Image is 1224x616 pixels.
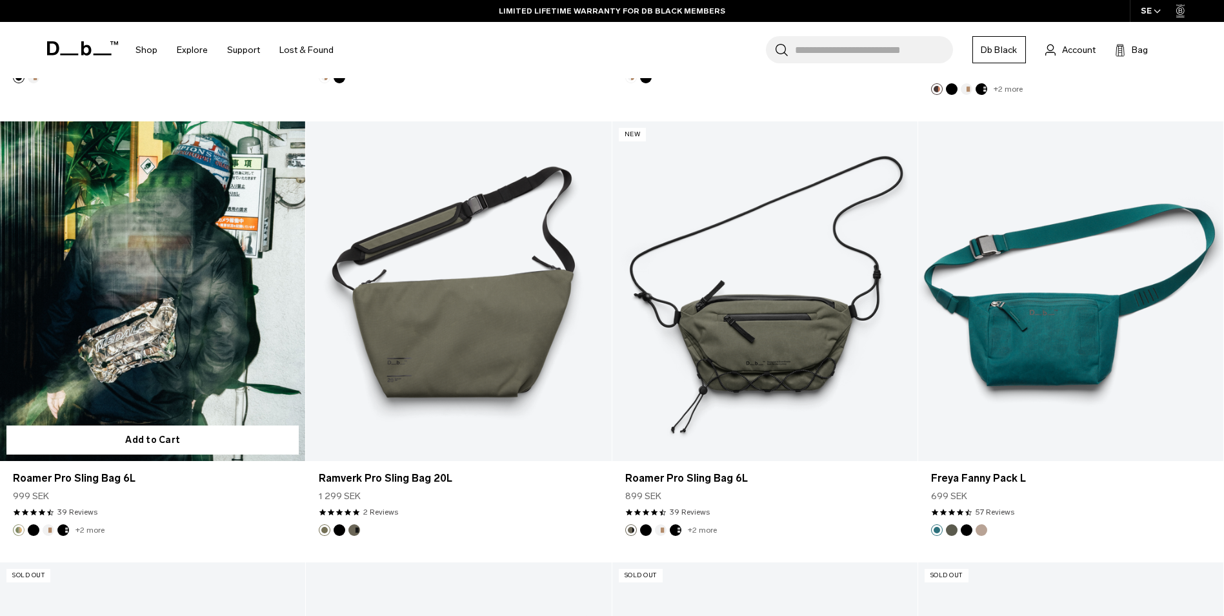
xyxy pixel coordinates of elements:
[946,83,958,95] button: Black Out
[619,569,663,582] p: Sold Out
[334,524,345,536] button: Black Out
[319,524,330,536] button: Mash Green
[499,5,725,17] a: LIMITED LIFETIME WARRANTY FOR DB BLACK MEMBERS
[1045,42,1096,57] a: Account
[177,27,208,73] a: Explore
[126,22,343,78] nav: Main Navigation
[135,27,157,73] a: Shop
[43,524,54,536] button: Oatmilk
[931,471,1210,486] a: Freya Fanny Pack L
[13,524,25,536] button: Db x Beyond Medals
[319,489,361,503] span: 1 299 SEK
[319,471,598,486] a: Ramverk Pro Sling Bag 20L
[961,83,972,95] button: Oatmilk
[348,524,360,536] button: Forest Green
[625,524,637,536] button: Forest Green
[625,489,661,503] span: 899 SEK
[13,471,292,486] a: Roamer Pro Sling Bag 6L
[946,524,958,536] button: Moss Green
[75,526,105,535] a: +2 more
[972,36,1026,63] a: Db Black
[363,506,398,518] a: 2 reviews
[279,27,334,73] a: Lost & Found
[655,524,667,536] button: Oatmilk
[640,524,652,536] button: Black Out
[931,83,943,95] button: Homegrown with Lu
[918,121,1223,461] a: Freya Fanny Pack L
[670,506,710,518] a: 39 reviews
[976,506,1014,518] a: 57 reviews
[994,85,1023,94] a: +2 more
[976,524,987,536] button: Fogbow Beige
[961,524,972,536] button: Black Out
[612,121,918,461] a: Roamer Pro Sling Bag 6L
[1115,42,1148,57] button: Bag
[227,27,260,73] a: Support
[306,121,611,461] a: Ramverk Pro Sling Bag 20L
[6,569,50,582] p: Sold Out
[976,83,987,95] button: Charcoal Grey
[28,524,39,536] button: Black Out
[619,128,647,141] p: New
[688,526,717,535] a: +2 more
[1132,43,1148,57] span: Bag
[931,524,943,536] button: Midnight Teal
[6,426,299,455] button: Add to Cart
[625,471,905,486] a: Roamer Pro Sling Bag 6L
[57,524,69,536] button: Charcoal Grey
[925,569,968,582] p: Sold Out
[931,489,967,503] span: 699 SEK
[57,506,97,518] a: 39 reviews
[1062,43,1096,57] span: Account
[670,524,681,536] button: Charcoal Grey
[13,489,49,503] span: 999 SEK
